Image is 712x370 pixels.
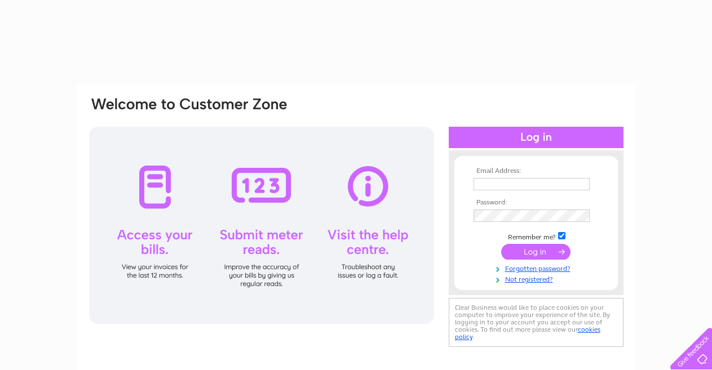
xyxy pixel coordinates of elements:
input: Submit [501,244,571,260]
th: Email Address: [471,167,602,175]
a: cookies policy [455,326,600,341]
td: Remember me? [471,230,602,242]
th: Password: [471,199,602,207]
a: Forgotten password? [474,262,602,273]
div: Clear Business would like to place cookies on your computer to improve your experience of the sit... [449,298,623,347]
a: Not registered? [474,273,602,284]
